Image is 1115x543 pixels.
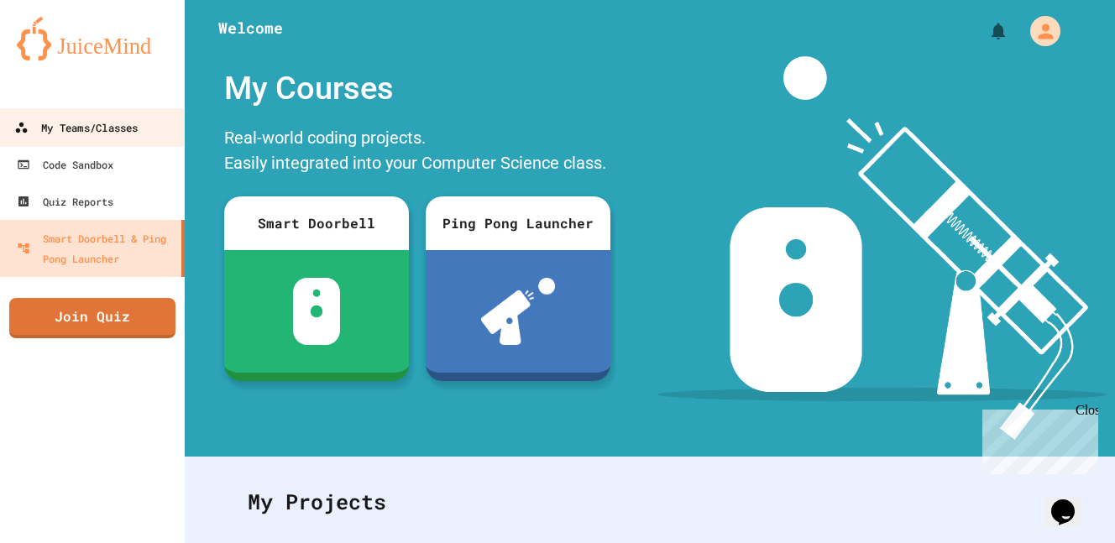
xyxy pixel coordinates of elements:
[293,278,341,345] img: sdb-white.svg
[17,191,113,211] div: Quiz Reports
[7,7,116,107] div: Chat with us now!Close
[17,228,175,269] div: Smart Doorbell & Ping Pong Launcher
[9,298,175,338] a: Join Quiz
[231,469,1069,535] div: My Projects
[657,56,1107,440] img: banner-image-my-projects.png
[1044,476,1098,526] iframe: chat widget
[216,121,619,184] div: Real-world coding projects. Easily integrated into your Computer Science class.
[17,17,168,60] img: logo-orange.svg
[1013,12,1065,50] div: My Account
[14,117,138,138] div: My Teams/Classes
[224,196,409,250] div: Smart Doorbell
[957,17,1013,45] div: My Notifications
[481,278,556,345] img: ppl-with-ball.png
[216,56,619,121] div: My Courses
[17,154,113,175] div: Code Sandbox
[976,403,1098,474] iframe: chat widget
[426,196,610,250] div: Ping Pong Launcher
